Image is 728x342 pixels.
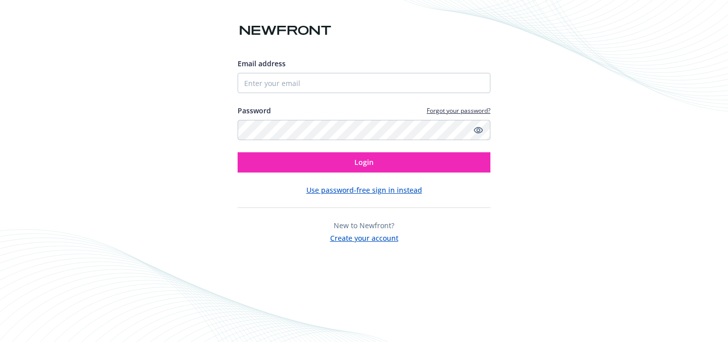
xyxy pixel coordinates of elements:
button: Create your account [330,231,398,243]
input: Enter your email [238,73,490,93]
span: Email address [238,59,286,68]
label: Password [238,105,271,116]
button: Use password-free sign in instead [306,185,422,195]
input: Enter your password [238,120,490,140]
a: Forgot your password? [427,106,490,115]
span: Login [354,157,374,167]
button: Login [238,152,490,173]
a: Show password [472,124,484,136]
span: New to Newfront? [334,221,394,230]
img: Newfront logo [238,22,333,39]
